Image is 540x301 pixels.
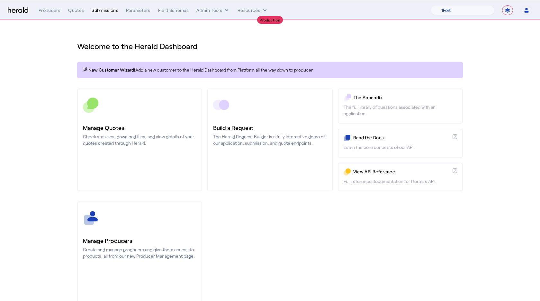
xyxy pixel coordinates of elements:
div: Quotes [68,7,84,13]
button: Resources dropdown menu [238,7,268,13]
a: The AppendixThe full library of questions associated with an application. [338,89,463,124]
a: Manage QuotesCheck statuses, download files, and view details of your quotes created through Herald. [77,89,202,191]
h3: Manage Producers [83,236,196,245]
a: Build a RequestThe Herald Request Builder is a fully interactive demo of our application, submiss... [207,89,332,191]
p: Check statuses, download files, and view details of your quotes created through Herald. [83,133,196,146]
a: Read the DocsLearn the core concepts of our API. [338,129,463,157]
h3: Build a Request [213,123,327,132]
div: Parameters [126,7,150,13]
div: Production [257,16,283,24]
p: Read the Docs [353,134,450,141]
p: The Appendix [354,94,457,101]
p: The Herald Request Builder is a fully interactive demo of our application, submission, and quote ... [213,133,327,146]
a: View API ReferenceFull reference documentation for Herald's API. [338,163,463,191]
div: Producers [39,7,60,13]
span: New Customer Wizard! [88,67,135,73]
p: View API Reference [353,168,450,175]
button: internal dropdown menu [196,7,230,13]
p: Create and manage producers and give them access to products, all from our new Producer Managemen... [83,246,196,259]
p: Learn the core concepts of our API. [344,144,457,150]
div: Submissions [92,7,118,13]
div: Field Schemas [158,7,189,13]
p: Add a new customer to the Herald Dashboard from Platform all the way down to producer. [82,67,458,73]
p: The full library of questions associated with an application. [344,104,457,117]
img: Herald Logo [8,7,28,13]
h3: Manage Quotes [83,123,196,132]
p: Full reference documentation for Herald's API. [344,178,457,185]
h1: Welcome to the Herald Dashboard [77,41,463,51]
